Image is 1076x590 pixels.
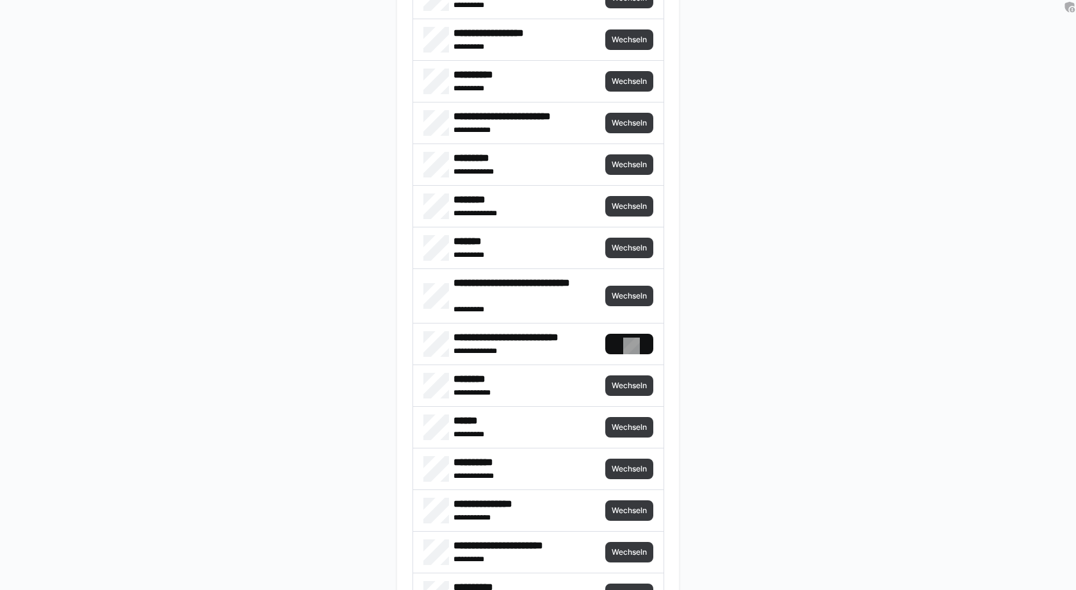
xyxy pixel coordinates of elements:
span: Wechseln [610,76,648,86]
span: Wechseln [610,160,648,170]
span: Wechseln [610,381,648,391]
button: Wechseln [605,154,653,175]
button: Wechseln [605,196,653,217]
span: Wechseln [610,118,648,128]
button: Wechseln [605,375,653,396]
span: Wechseln [610,505,648,516]
button: Wechseln [605,286,653,306]
button: Wechseln [605,500,653,521]
button: Wechseln [605,417,653,438]
button: Wechseln [605,29,653,50]
button: Wechseln [605,238,653,258]
span: Wechseln [610,547,648,557]
span: Wechseln [610,243,648,253]
span: Wechseln [610,201,648,211]
span: Wechseln [610,291,648,301]
button: Wechseln [605,459,653,479]
span: Wechseln [610,464,648,474]
button: Wechseln [605,113,653,133]
span: Wechseln [610,35,648,45]
button: Wechseln [605,542,653,562]
button: Wechseln [605,71,653,92]
span: Wechseln [610,422,648,432]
